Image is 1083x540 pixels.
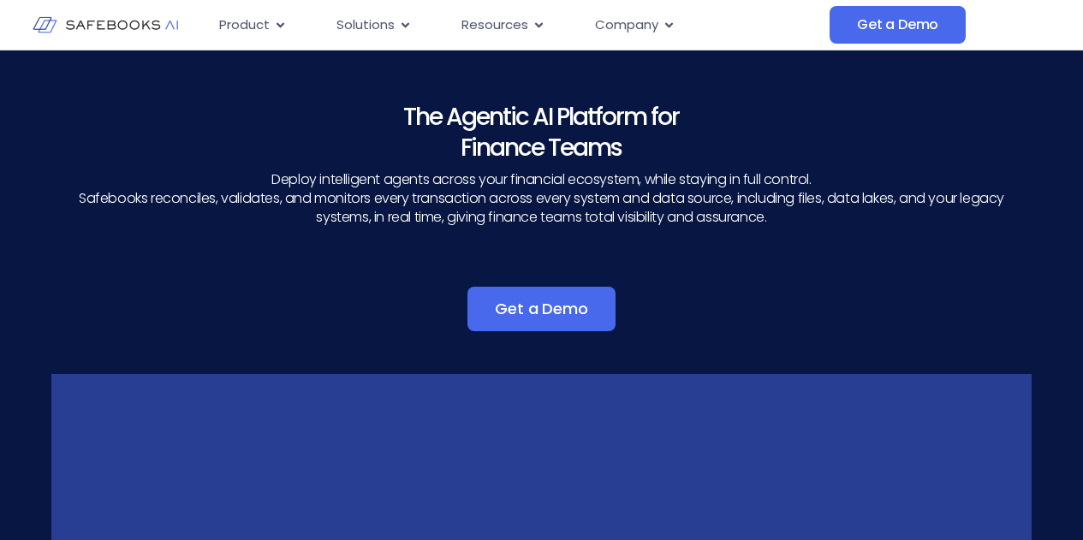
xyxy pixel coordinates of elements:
a: Get a Demo [467,287,615,331]
span: Get a Demo [857,16,938,33]
div: Menu Toggle [205,9,830,42]
span: Company [595,15,658,35]
a: Get a Demo [830,6,966,44]
span: Solutions [336,15,395,35]
p: Deploy intelligent agents across your financial ecosystem, while staying in full control. Safeboo... [57,170,1027,227]
span: Product [219,15,270,35]
span: Resources [461,15,528,35]
nav: Menu [205,9,830,42]
span: Get a Demo [495,300,587,317]
h3: The Agentic AI Platform for Finance Teams [57,102,1027,163]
